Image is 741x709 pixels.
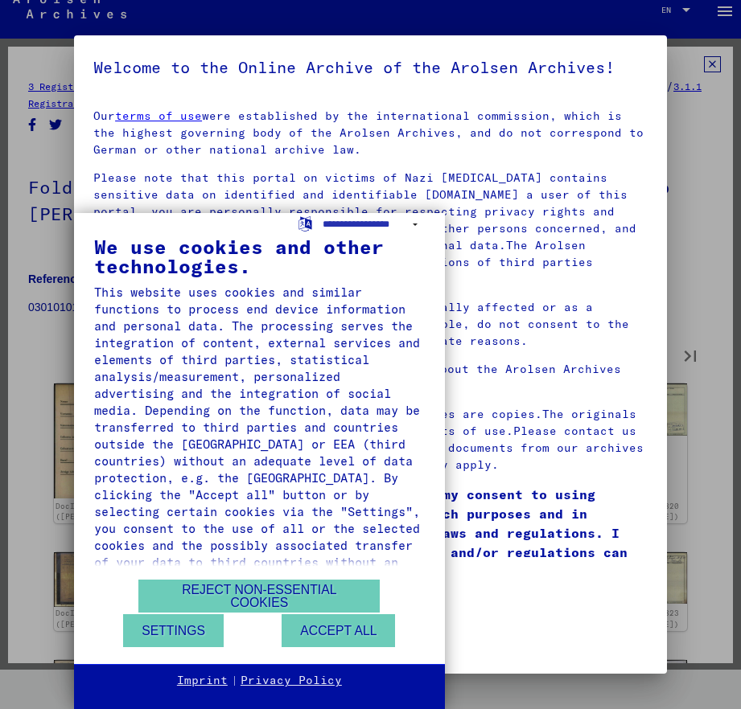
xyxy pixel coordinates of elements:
div: This website uses cookies and similar functions to process end device information and personal da... [94,284,425,588]
button: Reject non-essential cookies [138,580,380,613]
button: Settings [123,614,224,647]
a: Privacy Policy [241,673,342,689]
div: We use cookies and other technologies. [94,237,425,276]
button: Accept all [282,614,395,647]
a: Imprint [177,673,228,689]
